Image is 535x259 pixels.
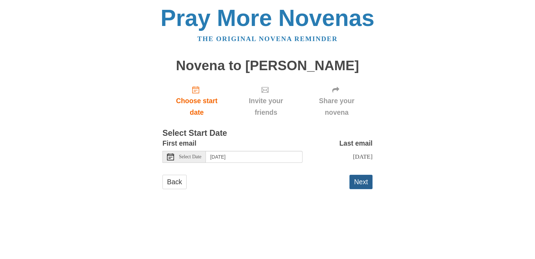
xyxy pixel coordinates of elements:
span: [DATE] [353,153,373,160]
label: Last email [339,138,373,149]
a: Pray More Novenas [161,5,375,31]
h3: Select Start Date [162,129,373,138]
div: Click "Next" to confirm your start date first. [231,80,301,122]
h1: Novena to [PERSON_NAME] [162,58,373,73]
label: First email [162,138,196,149]
span: Invite your friends [238,95,294,118]
a: Choose start date [162,80,231,122]
a: Back [162,175,187,189]
span: Share your novena [308,95,366,118]
span: Choose start date [169,95,224,118]
a: The original novena reminder [197,35,338,42]
div: Click "Next" to confirm your start date first. [301,80,373,122]
span: Select Date [179,154,201,159]
button: Next [349,175,373,189]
